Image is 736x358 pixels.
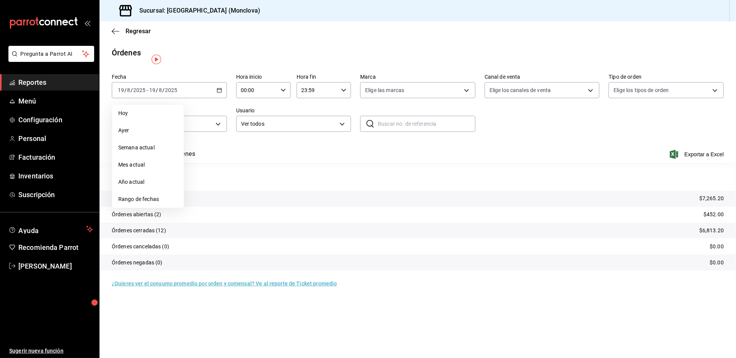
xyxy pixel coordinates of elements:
span: Recomienda Parrot [18,242,93,253]
span: Año actual [118,178,178,186]
p: $0.00 [710,243,724,251]
span: / [156,87,158,93]
span: Ver todos [241,120,337,128]
span: / [124,87,127,93]
input: -- [149,87,156,93]
p: $452.00 [703,211,724,219]
button: Regresar [112,28,151,35]
p: Órdenes cerradas (12) [112,227,166,235]
label: Tipo de orden [609,75,724,80]
span: Semana actual [118,144,178,152]
span: Ayuda [18,225,83,234]
label: Hora fin [297,75,351,80]
span: Ayer [118,126,178,134]
p: $6,813.20 [699,227,724,235]
span: Menú [18,96,93,106]
label: Marca [360,75,475,80]
span: Elige los tipos de orden [614,86,669,94]
p: Órdenes abiertas (2) [112,211,162,219]
button: Exportar a Excel [671,150,724,159]
input: ---- [133,87,146,93]
span: / [131,87,133,93]
input: Buscar no. de referencia [378,116,475,131]
p: $7,265.20 [699,194,724,202]
h3: Sucursal: [GEOGRAPHIC_DATA] (Monclova) [133,6,260,15]
p: Órdenes canceladas (0) [112,243,169,251]
span: Configuración [18,115,93,125]
button: Pregunta a Parrot AI [8,46,94,62]
span: Inventarios [18,171,93,181]
span: - [147,87,148,93]
input: -- [117,87,124,93]
input: -- [127,87,131,93]
button: open_drawer_menu [84,20,90,26]
span: Personal [18,133,93,144]
span: Suscripción [18,190,93,200]
label: Fecha [112,75,227,80]
label: Hora inicio [236,75,290,80]
span: [PERSON_NAME] [18,261,93,271]
span: Pregunta a Parrot AI [21,50,82,58]
a: Pregunta a Parrot AI [5,55,94,63]
span: Mes actual [118,161,178,169]
span: Sugerir nueva función [9,347,93,355]
p: Resumen [112,172,724,181]
span: Facturación [18,152,93,162]
span: Elige los canales de venta [490,86,551,94]
span: Rango de fechas [118,195,178,203]
a: ¿Quieres ver el consumo promedio por orden y comensal? Ve al reporte de Ticket promedio [112,280,337,287]
label: Canal de venta [485,75,600,80]
label: Usuario [236,108,351,113]
p: Órdenes negadas (0) [112,259,163,267]
span: Hoy [118,109,178,117]
p: $0.00 [710,259,724,267]
img: Tooltip marker [152,55,161,64]
div: Órdenes [112,47,141,58]
input: -- [158,87,162,93]
span: Reportes [18,77,93,87]
span: Regresar [126,28,151,35]
span: Elige las marcas [365,86,404,94]
input: ---- [165,87,178,93]
span: / [162,87,165,93]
